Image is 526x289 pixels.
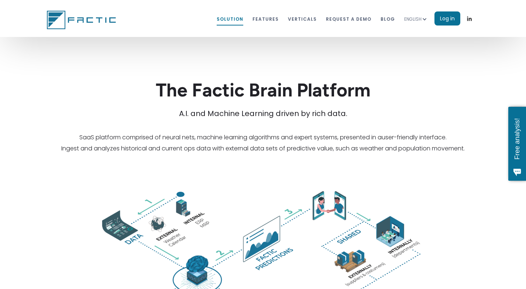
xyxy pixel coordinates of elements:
[404,16,422,23] div: ENGLISH
[288,12,317,25] a: VERTICALS
[434,11,460,25] a: Log in
[326,12,371,25] a: REQUEST A DEMO
[381,12,395,25] a: blog
[404,7,434,30] div: ENGLISH
[217,12,243,25] a: Solution
[252,12,279,25] a: features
